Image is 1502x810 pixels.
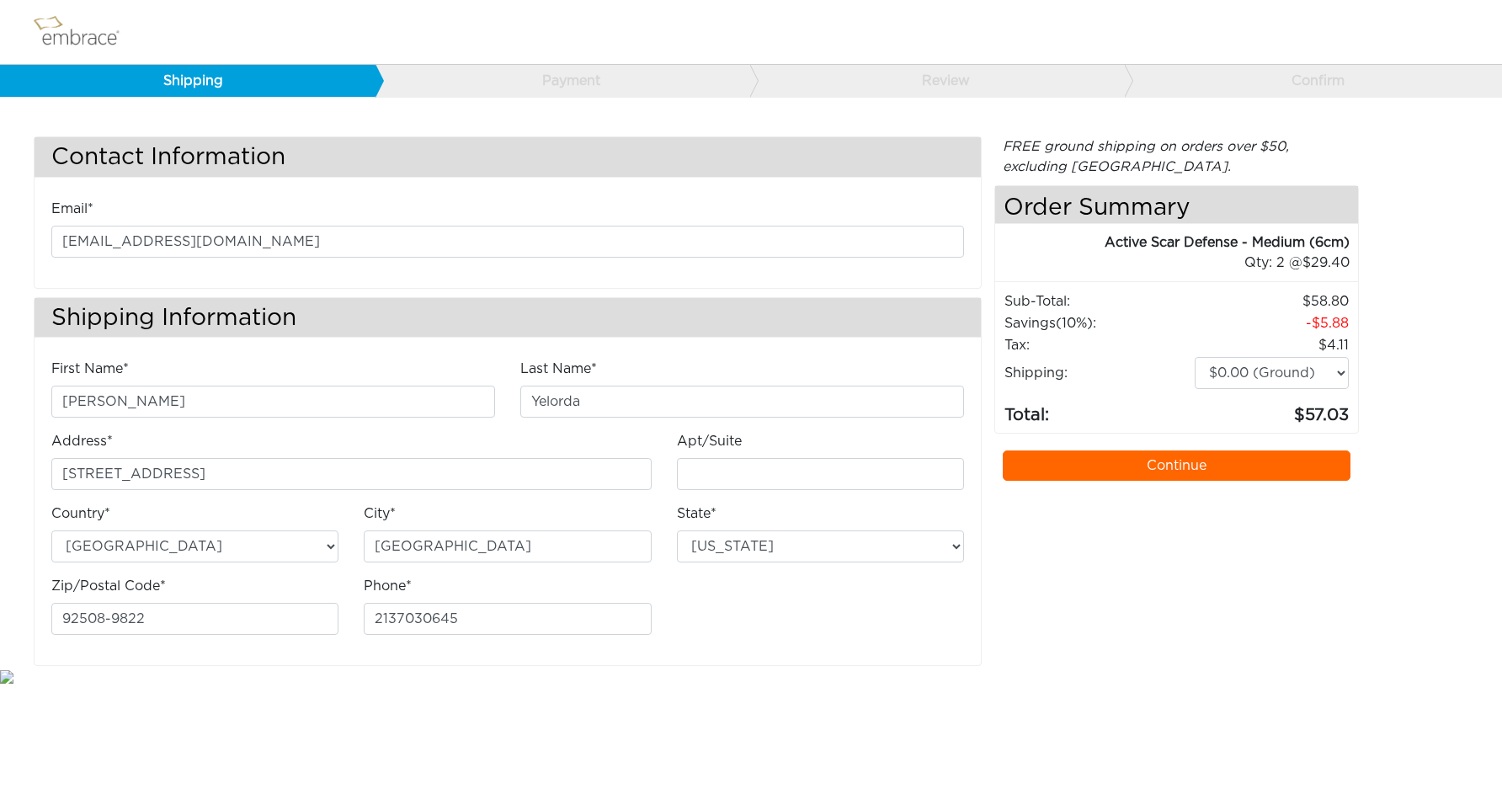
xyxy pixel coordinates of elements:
[1194,312,1350,334] td: 5.88
[1004,334,1194,356] td: Tax:
[364,504,396,524] label: City*
[677,431,742,451] label: Apt/Suite
[51,431,113,451] label: Address*
[29,11,139,53] img: logo.png
[1302,256,1350,269] span: 29.40
[51,199,93,219] label: Email*
[520,359,597,379] label: Last Name*
[51,504,110,524] label: Country*
[1194,390,1350,429] td: 57.03
[35,137,981,177] h3: Contact Information
[51,359,129,379] label: First Name*
[749,65,1125,97] a: Review
[35,298,981,338] h3: Shipping Information
[1124,65,1499,97] a: Confirm
[1004,290,1194,312] td: Sub-Total:
[1003,450,1351,481] a: Continue
[1016,253,1350,273] div: 2 @
[995,232,1350,253] div: Active Scar Defense - Medium (6cm)
[1004,390,1194,429] td: Total:
[1004,356,1194,390] td: Shipping:
[677,504,716,524] label: State*
[375,65,750,97] a: Payment
[994,136,1360,177] div: FREE ground shipping on orders over $50, excluding [GEOGRAPHIC_DATA].
[1004,312,1194,334] td: Savings :
[364,576,412,596] label: Phone*
[1194,334,1350,356] td: 4.11
[51,576,166,596] label: Zip/Postal Code*
[1194,290,1350,312] td: 58.80
[1056,317,1093,330] span: (10%)
[995,186,1359,224] h4: Order Summary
